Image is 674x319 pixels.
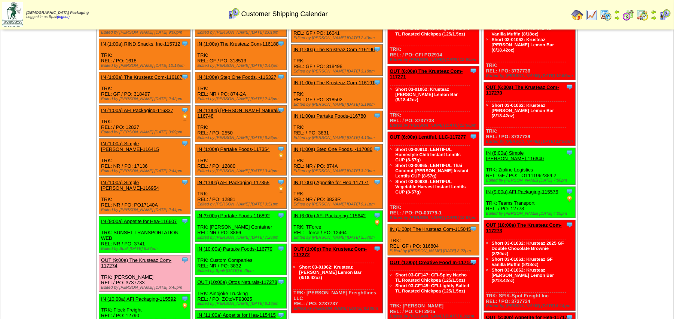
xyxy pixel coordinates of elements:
a: IN (9:00a) AFI Packaging-115576 [486,189,558,195]
img: Tooltip [277,106,285,114]
a: IN (6:00a) AFI Packaging-115642 [293,213,366,219]
div: Edited by Bpali [DATE] 6:45pm [197,269,286,273]
div: Edited by [PERSON_NAME] [DATE] 8:10pm [293,307,382,311]
div: Edited by [PERSON_NAME] [DATE] 12:56pm [390,123,479,128]
img: Tooltip [181,73,189,81]
div: TRK: Custom Companies REL: NR / PO: 3832 [195,244,287,275]
div: TRK: REL: / PO: CFI PO2914 [388,12,479,64]
a: OUT (6:00a) Lentiful, LLC-117277 [390,134,466,140]
img: Tooltip [181,217,189,225]
div: TRK: REL: GF / PO: 318502 [292,78,383,109]
img: Tooltip [181,256,189,264]
div: Edited by [PERSON_NAME] [DATE] 6:14pm [486,304,575,309]
a: IN (1:00a) The Krusteaz Com-116188 [197,41,278,47]
div: TRK: SUNSET TRANSPORTATION - WEB REL: NR / PO: 3741 [99,217,190,253]
a: OUT (1:00p) The Krusteaz Com-117272 [293,246,367,257]
a: Short 03-01032: Krusteaz 2025 GF Double Chocolate Brownie (8/20oz) [492,241,564,256]
img: line_graph.gif [586,9,598,21]
a: OUT (6:00a) The Krusteaz Com-117270 [486,84,559,96]
img: Tooltip [470,67,477,75]
a: IN (1:00a) AFI Packaging-117355 [197,180,269,185]
div: Edited by [PERSON_NAME] [DATE] 2:44pm [101,169,190,173]
div: TRK: [PERSON_NAME] Freightlines, LLC REL: / PO: 3737737 [292,244,383,313]
a: OUT (9:00a) The Krusteaz Com-117274 [101,257,171,269]
div: Edited by [PERSON_NAME] [DATE] 6:22pm [390,315,479,319]
div: TRK: REL: GF / PO: 318497 [99,72,190,103]
div: Edited by [PERSON_NAME] [DATE] 9:11pm [293,202,382,207]
a: OUT (10:00a) The Krusteaz Com-117273 [486,222,562,233]
img: Tooltip [277,278,285,286]
div: Edited by [PERSON_NAME] [DATE] 10:18pm [101,64,190,68]
img: Tooltip [373,179,381,186]
a: IN (1:00p) The Krusteaz Com-115045 [390,226,471,232]
img: Tooltip [181,295,189,303]
div: TRK: SFIK-Spot Freight Inc REL: / PO: 3737734 [484,220,575,311]
a: IN (1:00a) [PERSON_NAME] Naturals-116748 [197,108,281,119]
img: Tooltip [470,133,477,140]
a: IN (1:00a) RIND Snacks, Inc-115712 [101,41,180,47]
img: Tooltip [277,245,285,253]
div: Edited by [PERSON_NAME] [DATE] 12:57pm [390,216,479,220]
a: IN (10:00a) Partake Foods-116779 [197,246,272,252]
img: calendarinout.gif [637,9,649,21]
div: Edited by [PERSON_NAME] [DATE] 12:00am [390,58,479,62]
div: TRK: [PERSON_NAME] REL: / PO: 3737733 [99,255,190,292]
a: Short 03-00938: LENTIFUL Vegetable Harvest Instant Lentils CUP (8-57g) [396,179,466,195]
div: Edited by [PERSON_NAME] [DATE] 2:43pm [197,97,286,101]
a: IN (9:00a) Partake Foods-116892 [197,213,270,219]
div: TRK: REL: NR / PO: PO17140A [99,178,190,214]
img: Tooltip [373,46,381,53]
div: TRK: REL: / PO: 12881 [195,178,287,209]
div: TRK: REL: / PO: 12880 [195,145,287,176]
img: Tooltip [373,79,381,86]
span: Customer Shipping Calendar [241,10,328,18]
a: Short 03-01062: Krusteaz [PERSON_NAME] Lemon Bar (8/18.42oz) [299,264,362,280]
img: Tooltip [470,225,477,233]
div: Edited by [PERSON_NAME] [DATE] 3:09pm [101,130,190,134]
a: IN (9:00a) Appetite for Hea-116607 [101,219,177,224]
div: Edited by [PERSON_NAME] [DATE] 2:42pm [101,97,190,101]
img: Tooltip [181,106,189,114]
img: calendarcustomer.gif [228,8,240,20]
div: Edited by [PERSON_NAME] [DATE] 6:26pm [197,136,286,140]
img: Tooltip [373,212,381,219]
div: Edited by Bpali [DATE] 6:37pm [101,247,190,251]
div: Edited by [PERSON_NAME] [DATE] 2:01pm [197,30,286,35]
a: Short 03-01061: Krusteaz GF Vanilla Muffin (8/18oz) [492,257,553,267]
a: IN (1:00a) The Krusteaz Com-116187 [101,74,182,80]
div: Edited by [PERSON_NAME] [DATE] 2:43pm [293,36,382,40]
div: TRK: [PERSON_NAME] Container REL: NR / PO: 3866 [195,211,287,242]
a: Short 03-00910: LENTIFUL Homestyle Chili Instant Lentils CUP (8-57g) [396,147,461,162]
a: OUT (10:00a) Ottos Naturals-117278 [197,279,277,285]
img: Tooltip [566,221,573,229]
div: TRK: REL: / PO: PO-00779-1 [388,132,479,222]
img: PO [181,114,189,121]
img: calendarprod.gif [600,9,612,21]
div: Edited by [PERSON_NAME] [DATE] 3:23pm [293,169,382,173]
div: TRK: Ainojoke Trucking REL: / PO: ZCtoVF93025 [195,278,287,309]
div: Edited by [PERSON_NAME] [DATE] 12:56pm [486,139,575,144]
img: PO [277,186,285,193]
img: arrowright.gif [651,15,657,21]
div: Edited by [PERSON_NAME] [DATE] 2:44pm [101,208,190,212]
div: TRK: REL: / PO: 2550 [195,106,287,142]
a: IN (8:00a) Simple [PERSON_NAME]-116640 [486,150,544,161]
a: IN (1:00a) Partake Foods-116780 [293,113,366,119]
div: TRK: REL: NR / PO: 17136 [99,139,190,176]
a: IN (1:00a) Partake Foods-117354 [197,146,270,152]
div: TRK: REL: NR / PO: 3828R [292,178,383,209]
img: arrowleft.gif [614,9,620,15]
div: Edited by [PERSON_NAME] [DATE] 9:00pm [101,30,190,35]
div: TRK: REL: / PO: 3737738 [388,66,479,130]
div: TRK: REL: NR / PO: 874A [292,145,383,176]
img: PO [373,219,381,227]
img: Tooltip [566,149,573,157]
a: IN (1:00a) The Krusteaz Com-116191 [293,80,375,86]
img: calendarcustomer.gif [659,9,671,21]
a: Short 03-CF147: CFI-Spicy Nacho TL Roasted Chickpea (125/1.5oz) [396,272,467,283]
img: Tooltip [277,179,285,186]
img: PO [181,303,189,310]
img: Tooltip [181,179,189,186]
img: Tooltip [566,188,573,195]
div: Edited by [PERSON_NAME] [DATE] 7:50pm [486,178,575,183]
